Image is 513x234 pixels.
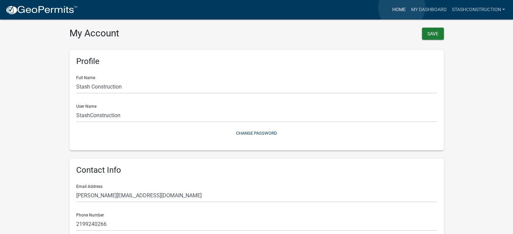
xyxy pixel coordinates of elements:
a: StashConstruction [449,3,508,16]
button: Change Password [76,128,437,139]
a: My Dashboard [408,3,449,16]
a: Home [389,3,408,16]
h6: Contact Info [76,165,437,175]
h3: My Account [69,28,252,39]
button: Save [422,28,444,40]
h6: Profile [76,57,437,66]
